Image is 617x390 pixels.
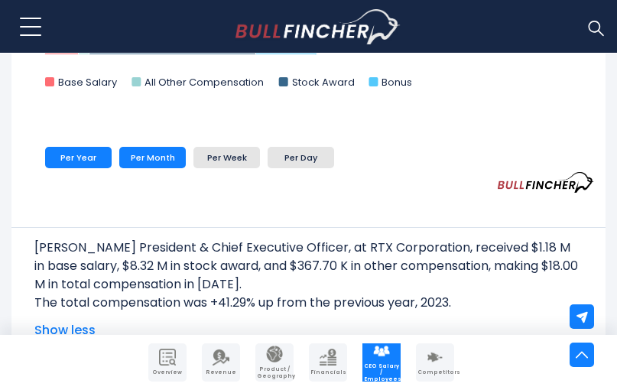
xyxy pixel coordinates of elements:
span: Product / Geography [257,366,292,379]
span: Revenue [203,369,239,375]
a: Go to homepage [235,9,400,44]
span: Show less [34,321,583,340]
span: Overview [150,369,185,375]
li: Per Day [268,147,334,168]
text: Stock Award [292,75,355,89]
img: Bullfincher logo [235,9,401,44]
span: CEO Salary / Employees [364,363,399,382]
li: Per Month [119,147,186,168]
span: Competitors [417,369,453,375]
a: Company Employees [362,343,401,382]
text: Bonus [382,75,412,89]
a: Company Revenue [202,343,240,382]
p: The total compensation was +41.29% up from the previous year, 2023. [34,294,583,312]
a: Company Overview [148,343,187,382]
text: All Other Compensation [145,75,264,89]
a: Company Competitors [416,343,454,382]
span: Financials [310,369,346,375]
text: Base Salary [58,75,118,89]
a: Company Product/Geography [255,343,294,382]
p: [PERSON_NAME] President & Chief Executive Officer, at RTX Corporation, received $1.18 M in base s... [34,239,583,294]
li: Per Year [45,147,112,168]
a: Company Financials [309,343,347,382]
li: Per Week [193,147,260,168]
